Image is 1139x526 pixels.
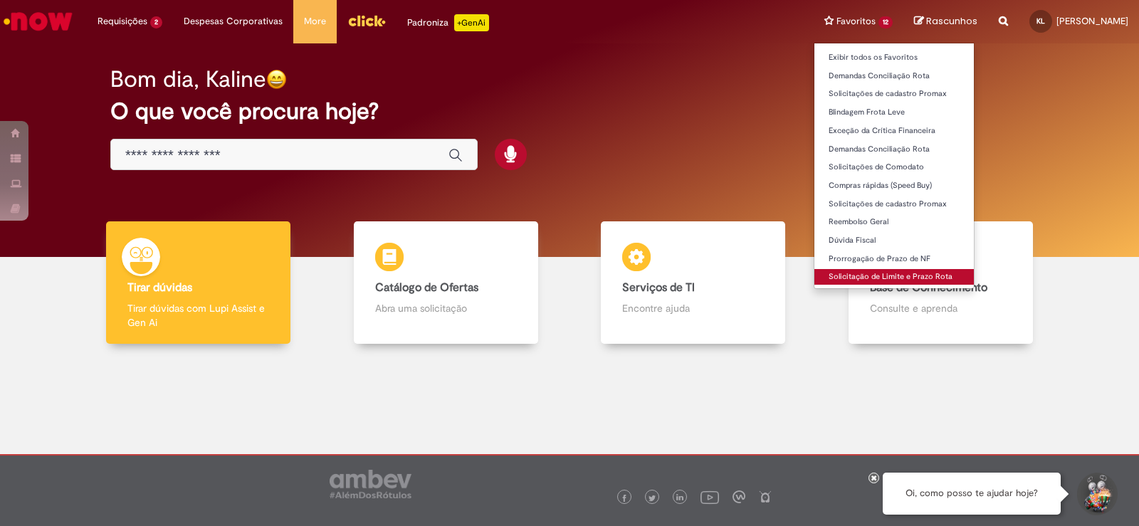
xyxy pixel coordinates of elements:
a: Solicitações de cadastro Promax [814,196,974,212]
p: +GenAi [454,14,489,31]
b: Tirar dúvidas [127,280,192,295]
img: click_logo_yellow_360x200.png [347,10,386,31]
span: Requisições [98,14,147,28]
div: Padroniza [407,14,489,31]
a: Demandas Conciliação Rota [814,142,974,157]
b: Serviços de TI [622,280,695,295]
img: logo_footer_twitter.png [649,495,656,502]
img: logo_footer_workplace.png [733,490,745,503]
a: Blindagem Frota Leve [814,105,974,120]
div: Oi, como posso te ajudar hoje? [883,473,1061,515]
img: logo_footer_linkedin.png [676,494,683,503]
img: happy-face.png [266,69,287,90]
a: Catálogo de Ofertas Abra uma solicitação [322,221,570,344]
a: Compras rápidas (Speed Buy) [814,178,974,194]
img: logo_footer_youtube.png [700,488,719,506]
span: Favoritos [836,14,876,28]
p: Abra uma solicitação [375,301,517,315]
p: Consulte e aprenda [870,301,1012,315]
a: Exceção da Crítica Financeira [814,123,974,139]
a: Serviços de TI Encontre ajuda [569,221,817,344]
b: Base de Conhecimento [870,280,987,295]
a: Dúvida Fiscal [814,233,974,248]
span: 12 [878,16,893,28]
p: Tirar dúvidas com Lupi Assist e Gen Ai [127,301,269,330]
img: logo_footer_facebook.png [621,495,628,502]
a: Exibir todos os Favoritos [814,50,974,65]
a: Demandas Conciliação Rota [814,68,974,84]
a: Prorrogação de Prazo de NF [814,251,974,267]
p: Encontre ajuda [622,301,764,315]
ul: Favoritos [814,43,975,289]
b: Catálogo de Ofertas [375,280,478,295]
img: logo_footer_ambev_rotulo_gray.png [330,470,411,498]
a: Tirar dúvidas Tirar dúvidas com Lupi Assist e Gen Ai [75,221,322,344]
img: logo_footer_naosei.png [759,490,772,503]
span: More [304,14,326,28]
h2: Bom dia, Kaline [110,67,266,92]
span: KL [1036,16,1045,26]
span: 2 [150,16,162,28]
h2: O que você procura hoje? [110,99,1029,124]
span: Despesas Corporativas [184,14,283,28]
a: Reembolso Geral [814,214,974,230]
img: ServiceNow [1,7,75,36]
span: [PERSON_NAME] [1056,15,1128,27]
a: Rascunhos [914,15,977,28]
span: Rascunhos [926,14,977,28]
a: Solicitação de Limite e Prazo Rota [814,269,974,285]
a: Solicitações de cadastro Promax [814,86,974,102]
button: Iniciar Conversa de Suporte [1075,473,1118,515]
a: Solicitações de Comodato [814,159,974,175]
